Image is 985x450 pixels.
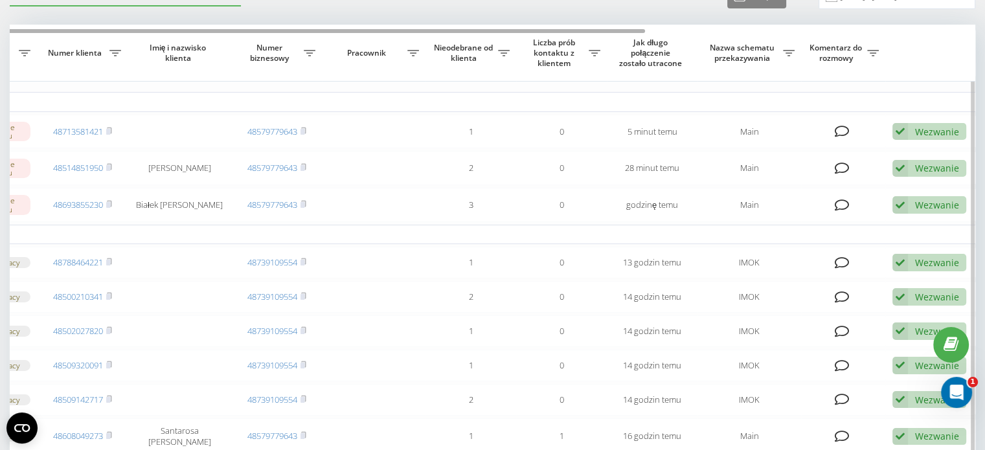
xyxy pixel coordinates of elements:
td: 1 [425,350,516,381]
span: Nieodebrane od klienta [432,43,498,63]
td: 14 godzin temu [607,281,697,313]
td: Main [697,151,801,185]
a: 48713581421 [53,126,103,137]
span: Pracownik [328,48,407,58]
td: 14 godzin temu [607,315,697,347]
a: 48579779643 [247,162,297,174]
td: 5 minut temu [607,115,697,149]
td: 28 minut temu [607,151,697,185]
div: Wezwanie [915,394,959,406]
a: 48739109554 [247,325,297,337]
td: 0 [516,115,607,149]
td: 0 [516,247,607,278]
td: Białek [PERSON_NAME] [128,188,231,222]
td: 3 [425,188,516,222]
a: 48579779643 [247,199,297,210]
td: IMOK [697,384,801,416]
td: IMOK [697,281,801,313]
a: 48739109554 [247,359,297,371]
span: Jak długo połączenie zostało utracone [617,38,687,68]
td: Main [697,115,801,149]
td: 1 [425,247,516,278]
iframe: Intercom live chat [941,377,972,408]
a: 48509320091 [53,359,103,371]
td: 2 [425,384,516,416]
span: Komentarz do rozmowy [808,43,867,63]
div: Wezwanie [915,325,959,337]
div: Wezwanie [915,162,959,174]
div: Wezwanie [915,291,959,303]
div: Wezwanie [915,199,959,211]
td: godzinę temu [607,188,697,222]
td: 13 godzin temu [607,247,697,278]
a: 48739109554 [247,291,297,302]
a: 48608049273 [53,430,103,442]
span: Numer klienta [43,48,109,58]
td: Main [697,188,801,222]
a: 48500210341 [53,291,103,302]
a: 48693855230 [53,199,103,210]
td: 2 [425,151,516,185]
td: 0 [516,384,607,416]
td: [PERSON_NAME] [128,151,231,185]
a: 48502027820 [53,325,103,337]
a: 48739109554 [247,394,297,405]
td: 14 godzin temu [607,384,697,416]
span: Liczba prób kontaktu z klientem [523,38,589,68]
td: 0 [516,281,607,313]
a: 48788464221 [53,256,103,268]
div: Wezwanie [915,126,959,138]
td: 0 [516,350,607,381]
div: Wezwanie [915,256,959,269]
td: 1 [425,315,516,347]
td: 2 [425,281,516,313]
div: Wezwanie [915,359,959,372]
span: 1 [968,377,978,387]
td: IMOK [697,350,801,381]
td: 14 godzin temu [607,350,697,381]
a: 48514851950 [53,162,103,174]
td: IMOK [697,247,801,278]
a: 48579779643 [247,126,297,137]
td: 0 [516,151,607,185]
span: Imię i nazwisko klienta [139,43,220,63]
td: 1 [425,115,516,149]
a: 48579779643 [247,430,297,442]
button: Open CMP widget [6,412,38,444]
span: Nazwa schematu przekazywania [704,43,783,63]
div: Wezwanie [915,430,959,442]
td: 0 [516,188,607,222]
td: IMOK [697,315,801,347]
span: Numer biznesowy [238,43,304,63]
td: 0 [516,315,607,347]
a: 48739109554 [247,256,297,268]
a: 48509142717 [53,394,103,405]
